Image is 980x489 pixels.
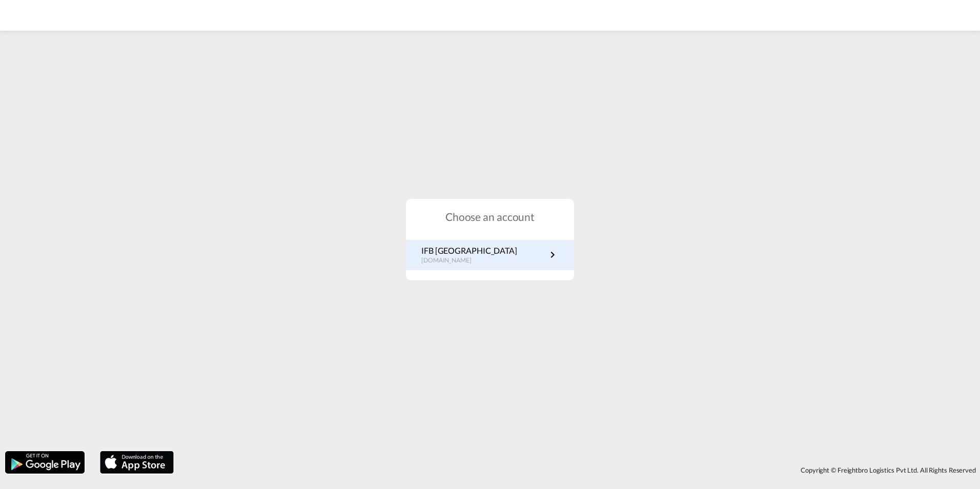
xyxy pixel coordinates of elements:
img: apple.png [99,450,175,475]
p: IFB [GEOGRAPHIC_DATA] [421,245,517,256]
div: Copyright © Freightbro Logistics Pvt Ltd. All Rights Reserved [179,461,980,479]
p: [DOMAIN_NAME] [421,256,517,265]
h1: Choose an account [406,209,574,224]
img: google.png [4,450,86,475]
md-icon: icon-chevron-right [546,249,559,261]
a: IFB [GEOGRAPHIC_DATA][DOMAIN_NAME] [421,245,559,265]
